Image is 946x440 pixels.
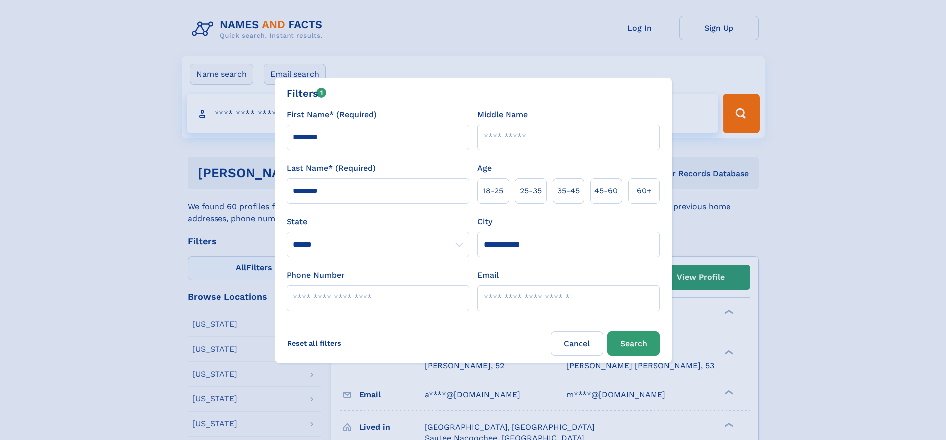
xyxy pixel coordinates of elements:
[287,109,377,121] label: First Name* (Required)
[551,331,603,356] label: Cancel
[520,185,542,197] span: 25‑35
[287,216,469,228] label: State
[287,162,376,174] label: Last Name* (Required)
[557,185,580,197] span: 35‑45
[287,269,345,281] label: Phone Number
[594,185,618,197] span: 45‑60
[477,162,492,174] label: Age
[477,269,499,281] label: Email
[477,109,528,121] label: Middle Name
[637,185,652,197] span: 60+
[483,185,503,197] span: 18‑25
[477,216,492,228] label: City
[287,86,327,101] div: Filters
[607,331,660,356] button: Search
[281,331,348,355] label: Reset all filters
